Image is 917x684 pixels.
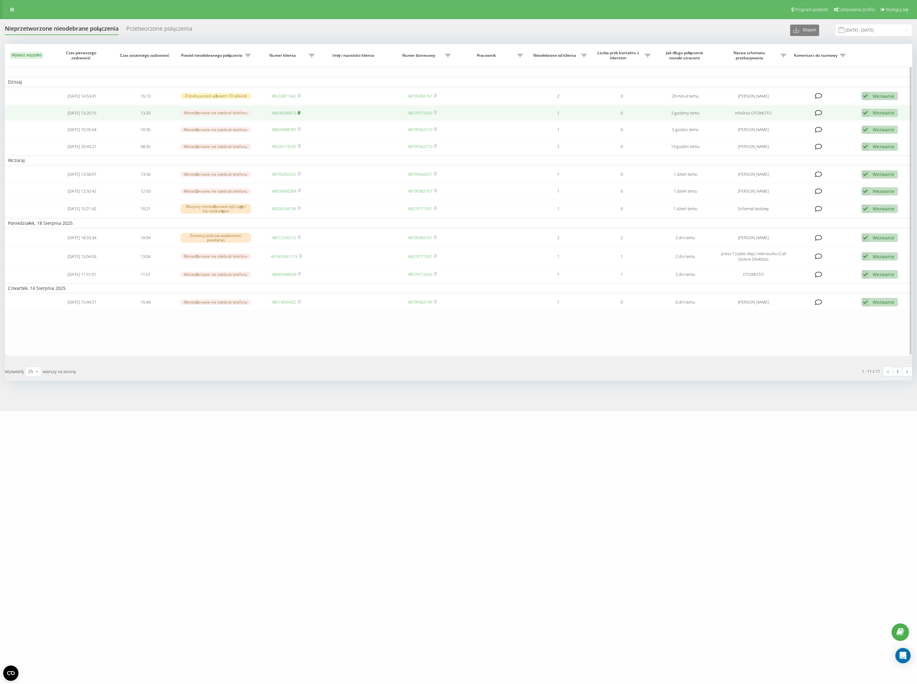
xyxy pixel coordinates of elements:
span: Komentarz do rozmowy [793,53,840,58]
td: Dzisiaj [5,77,912,87]
div: 1 - 11 z 11 [862,368,880,374]
span: Wyloguj się [886,7,908,12]
td: 13:20 [114,105,177,121]
a: 48533871342 [272,93,296,99]
a: 48665048009 [272,271,296,277]
div: Wezwanie [873,271,894,277]
span: Jak długo połączenie zostało utracone [659,50,711,60]
a: 48799382767 [408,235,432,240]
span: Numer biznesowy [394,53,445,58]
td: 19 godzin temu [654,139,717,154]
span: Czas ostatniego zadzwonić [120,53,171,58]
div: Wezwanie [873,171,894,177]
div: Menedżerowie nie odebrali telefonu [180,299,251,305]
a: 48799362749 [408,299,432,305]
div: Menedżerowie nie odebrali telefonu [180,188,251,194]
span: Ustawienia profilu [840,7,875,12]
span: Liczba prób kontaktu z klientem [593,50,644,60]
td: 0 [590,183,653,199]
td: Wczoraj [5,156,912,165]
div: Wezwanie [873,299,894,305]
a: 48799362210 [408,143,432,149]
td: 10:35 [114,122,177,137]
a: 48799362210 [408,127,432,132]
td: 12:50 [114,183,177,199]
div: Wezwanie [873,93,894,99]
span: Nieodebrane od klienta [530,53,581,58]
div: Menedżerowie nie odebrali telefonu [180,272,251,277]
td: 1 [527,105,590,121]
td: [DATE] 13:04:03 [50,247,113,265]
td: 0 [590,88,653,104]
td: 0 [590,139,653,154]
td: 0 [590,294,653,310]
td: 0 [590,200,653,217]
a: 48600988787 [272,127,296,132]
td: [DATE] 10:21:42 [50,200,113,217]
td: [DATE] 15:44:21 [50,294,113,310]
a: 48500534194 [272,206,296,211]
div: Wezwanie [873,143,894,150]
div: Menedżerowie nie odebrali telefonu [180,144,251,149]
td: 5 godzin temu [654,122,717,137]
td: 13:56 [114,166,177,182]
div: Zresetuj przed upływem 10 sekund [180,93,251,99]
a: 48790202422 [272,171,296,177]
td: [DATE] 11:51:01 [50,267,113,282]
div: Menedżerowie nie odebrali telefonu [180,127,251,132]
div: Menedżerowie nie odebrali telefonu [180,254,251,259]
span: Nazwa schematu przekazywania [720,50,780,60]
td: 1 [590,247,653,265]
div: Open Intercom Messenger [895,648,911,663]
a: 48579772626 [408,110,432,116]
td: [DATE] 13:20:15 [50,105,113,121]
button: Eksport [790,25,819,36]
td: 08:35 [114,139,177,154]
span: Program poleceń [795,7,828,12]
a: 48609608284 [272,188,296,194]
td: 2 [527,88,590,104]
div: Wezwanie [873,206,894,212]
a: 48608588873 [272,110,296,116]
div: Menedżerowie nie odebrali telefonu [180,172,251,177]
div: Wezwanie [873,110,894,116]
td: [DATE] 13:56:07 [50,166,113,182]
td: 29 minut temu [654,88,717,104]
span: Powód nieodebranego połączenia [181,53,244,58]
span: Wyświetlij [5,369,24,374]
span: Imię i nazwisko klienta [324,53,384,58]
a: 48500173235 [272,143,296,149]
a: 48512245510 [272,235,296,240]
td: 2 godziny temu [654,105,717,121]
div: Wszyscy menedżerowie byli zajęci lub niedostępni [180,204,251,213]
td: 10:21 [114,200,177,217]
td: [PERSON_NAME] [717,122,790,137]
td: 15:13 [114,88,177,104]
td: 0 [590,122,653,137]
span: Czas pierwszego zadzwonić [56,50,107,60]
td: [PERSON_NAME] [717,139,790,154]
td: OTOMOTO [717,267,790,282]
td: 1 [590,267,653,282]
td: 1 [527,166,590,182]
td: Poniedziałek, 18 Sierpnia 2025 [5,218,912,228]
td: [PERSON_NAME] [717,294,790,310]
td: [DATE] 20:43:21 [50,139,113,154]
td: 15:44 [114,294,177,310]
div: Wezwanie [873,235,894,241]
td: 1 [527,294,590,310]
a: 1 [893,367,902,376]
td: 19:04 [114,229,177,246]
td: [DATE] 12:50:42 [50,183,113,199]
td: 13:04 [114,247,177,265]
button: Wybierz wszystko [10,52,43,59]
td: [PERSON_NAME] [717,88,790,104]
td: 0 [590,166,653,182]
td: 6 dni temu [654,294,717,310]
td: [PERSON_NAME] [717,166,790,182]
td: 2 dni temu [654,247,717,265]
a: 48799366657 [408,171,432,177]
td: Infolinia OTOMOTO [717,105,790,121]
div: Nieprzetworzone nieodebrane połączenia [5,25,119,35]
td: 2 [527,229,590,246]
